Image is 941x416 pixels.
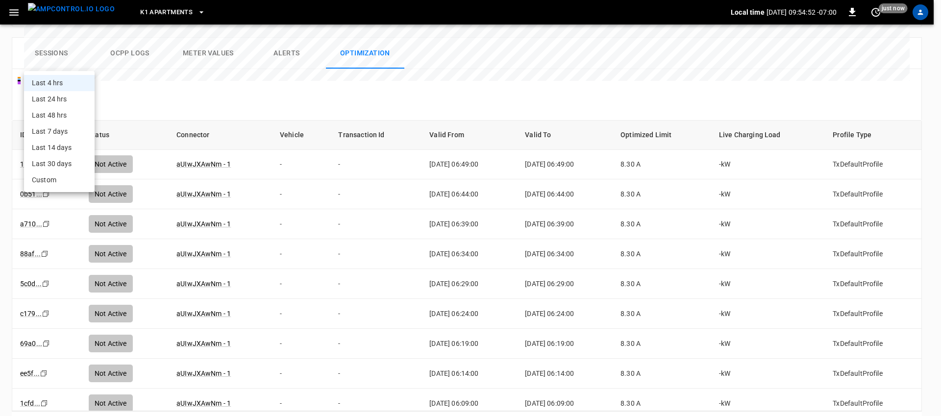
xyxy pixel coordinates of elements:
li: Last 14 days [24,140,95,156]
li: Last 24 hrs [24,91,95,107]
li: Last 48 hrs [24,107,95,123]
li: Custom [24,172,95,188]
li: Last 7 days [24,123,95,140]
li: Last 30 days [24,156,95,172]
li: Last 4 hrs [24,75,95,91]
